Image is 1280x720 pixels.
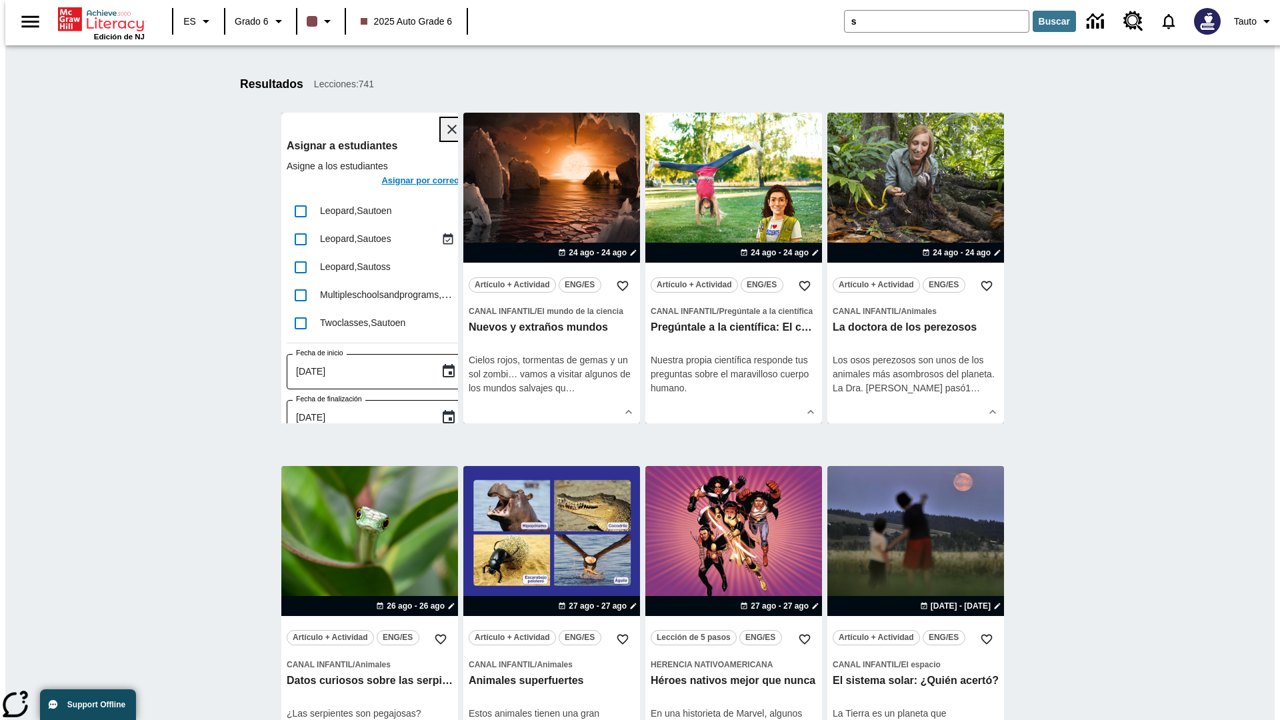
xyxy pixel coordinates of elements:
[839,631,914,645] span: Artículo + Actividad
[361,15,453,29] span: 2025 Auto Grade 6
[1234,15,1257,29] span: Tauto
[975,274,999,298] button: Añadir a mis Favoritas
[833,660,899,669] span: Canal Infantil
[751,247,809,259] span: 24 ago - 24 ago
[651,660,773,669] span: Herencia nativoamericana
[645,113,822,423] div: lesson details
[535,660,537,669] span: /
[751,600,809,612] span: 27 ago - 27 ago
[320,261,391,272] span: Leopard , Sautoss
[559,630,601,645] button: ENG/ES
[651,277,738,293] button: Artículo + Actividad
[929,631,959,645] span: ENG/ES
[240,77,303,91] h1: Resultados
[833,657,999,671] span: Tema: Canal Infantil/El espacio
[320,233,391,244] span: Leopard , Sautoes
[923,277,965,293] button: ENG/ES
[747,278,777,292] span: ENG/ES
[565,631,595,645] span: ENG/ES
[719,307,813,316] span: Pregúntale a la científica
[381,173,459,189] h6: Asignar por correo
[314,77,374,91] span: Lecciones : 741
[833,674,999,688] h3: El sistema solar: ¿Quién acertó?
[355,660,390,669] span: Animales
[383,631,413,645] span: ENG/ES
[475,631,550,645] span: Artículo + Actividad
[320,204,458,218] div: Leopard, Sautoen
[899,307,901,316] span: /
[566,383,575,393] span: …
[565,278,595,292] span: ENG/ES
[287,630,374,645] button: Artículo + Actividad
[833,307,899,316] span: Canal Infantil
[293,631,368,645] span: Artículo + Actividad
[320,260,458,274] div: Leopard, Sautoss
[975,627,999,651] button: Añadir a mis Favoritas
[296,348,343,358] label: Fecha de inicio
[287,674,453,688] h3: Datos curiosos sobre las serpientes
[469,630,556,645] button: Artículo + Actividad
[741,277,783,293] button: ENG/ES
[67,700,125,709] span: Support Offline
[651,321,817,335] h3: Pregúntale a la científica: El cuerpo humano
[40,689,136,720] button: Support Offline
[555,247,640,259] button: 24 ago - 24 ago Elegir fechas
[559,277,601,293] button: ENG/ES
[229,9,292,33] button: Grado: Grado 6, Elige un grado
[387,600,445,612] span: 26 ago - 26 ago
[287,159,463,173] p: Asigne a los estudiantes
[469,674,635,688] h3: Animales superfuertes
[1079,3,1115,40] a: Centro de información
[555,600,640,612] button: 27 ago - 27 ago Elegir fechas
[475,278,550,292] span: Artículo + Actividad
[833,277,920,293] button: Artículo + Actividad
[438,229,458,249] button: Asignado 23 sept al 23 sept
[320,289,476,300] span: Multipleschoolsandprograms , Sautoen
[651,657,817,671] span: Tema: Herencia nativoamericana/null
[833,630,920,645] button: Artículo + Actividad
[739,630,782,645] button: ENG/ES
[901,660,940,669] span: El espacio
[619,402,639,422] button: Ver más
[917,600,1004,612] button: 01 sept - 01 sept Elegir fechas
[651,674,817,688] h3: Héroes nativos mejor que nunca
[651,630,737,645] button: Lección de 5 pasos
[535,307,537,316] span: /
[931,600,991,612] span: [DATE] - [DATE]
[923,630,965,645] button: ENG/ES
[469,321,635,335] h3: Nuevos y extraños mundos
[537,307,623,316] span: El mundo de la ciencia
[827,113,1004,423] div: lesson details
[971,383,980,393] span: …
[983,402,1003,422] button: Ver más
[793,627,817,651] button: Añadir a mis Favoritas
[469,307,535,316] span: Canal Infantil
[569,247,627,259] span: 24 ago - 24 ago
[899,660,901,669] span: /
[737,600,822,612] button: 27 ago - 27 ago Elegir fechas
[469,353,635,395] div: Cielos rojos, tormentas de gemas y un sol zombi… vamos a visitar algunos de los mundos salvajes q
[373,600,458,612] button: 26 ago - 26 ago Elegir fechas
[1229,9,1280,33] button: Perfil/Configuración
[296,394,362,404] label: Fecha de finalización
[469,660,535,669] span: Canal Infantil
[287,354,430,389] input: DD-MMMM-YYYY
[901,307,936,316] span: Animales
[745,631,775,645] span: ENG/ES
[1186,4,1229,39] button: Escoja un nuevo avatar
[561,383,566,393] span: u
[441,118,463,141] button: Cerrar
[657,278,732,292] span: Artículo + Actividad
[965,383,971,393] span: 1
[1115,3,1151,39] a: Centro de recursos, Se abrirá en una pestaña nueva.
[651,304,817,318] span: Tema: Canal Infantil/Pregúntale a la científica
[833,321,999,335] h3: La doctora de los perezosos
[469,657,635,671] span: Tema: Canal Infantil/Animales
[235,15,269,29] span: Grado 6
[58,5,145,41] div: Portada
[651,353,817,395] div: Nuestra propia científica responde tus preguntas sobre el maravilloso cuerpo humano.
[377,630,419,645] button: ENG/ES
[320,205,391,216] span: Leopard , Sautoen
[737,247,822,259] button: 24 ago - 24 ago Elegir fechas
[611,627,635,651] button: Añadir a mis Favoritas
